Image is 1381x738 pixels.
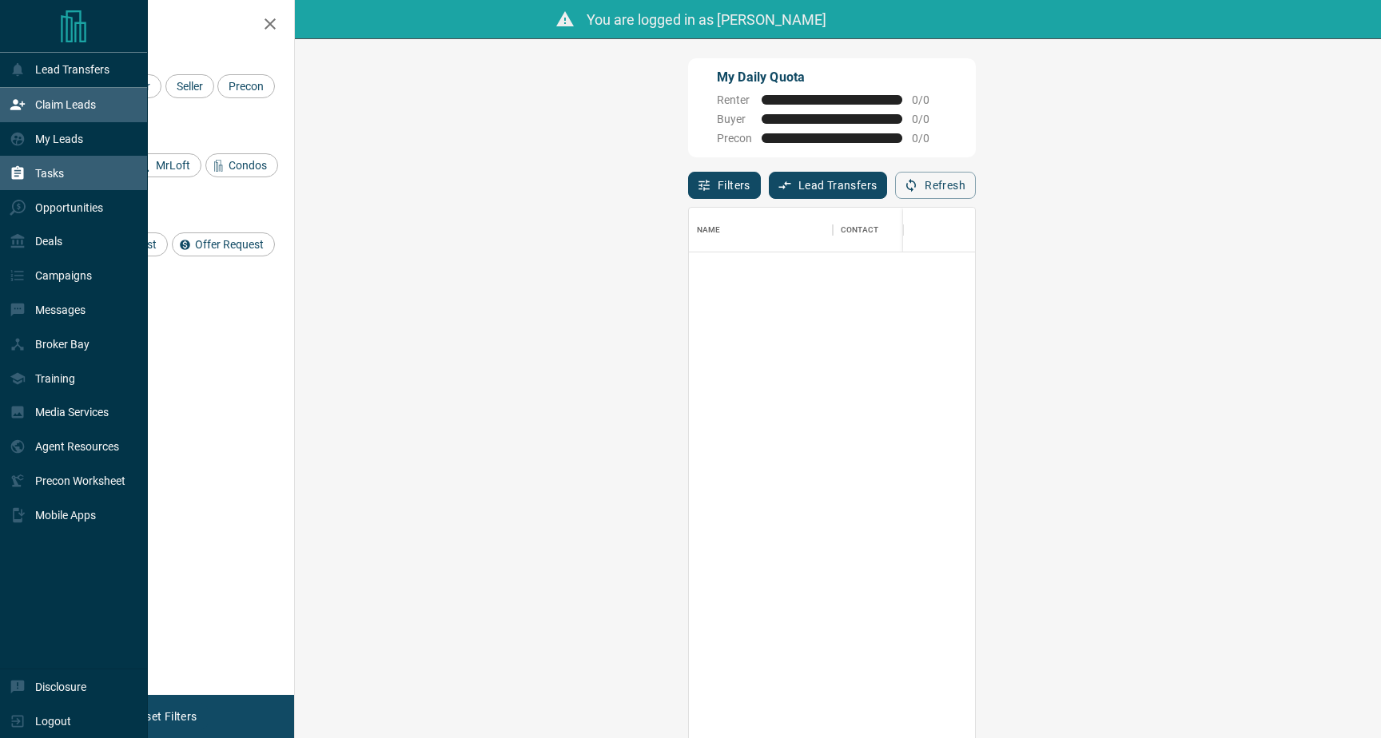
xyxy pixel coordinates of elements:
div: Offer Request [172,232,275,256]
button: Filters [688,172,761,199]
div: Seller [165,74,214,98]
div: Name [689,208,833,252]
div: Contact [841,208,878,252]
span: MrLoft [150,159,196,172]
span: Precon [223,80,269,93]
span: 0 / 0 [912,93,947,106]
span: Renter [717,93,752,106]
p: My Daily Quota [717,68,947,87]
span: You are logged in as [PERSON_NAME] [587,11,826,28]
span: 0 / 0 [912,113,947,125]
button: Lead Transfers [769,172,888,199]
div: Precon [217,74,275,98]
span: Buyer [717,113,752,125]
div: Condos [205,153,278,177]
span: 0 / 0 [912,132,947,145]
span: Precon [717,132,752,145]
span: Offer Request [189,238,269,251]
button: Reset Filters [121,703,207,730]
div: Name [697,208,721,252]
h2: Filters [51,16,278,35]
span: Condos [223,159,273,172]
span: Seller [171,80,209,93]
div: MrLoft [133,153,201,177]
button: Refresh [895,172,976,199]
div: Contact [833,208,961,252]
